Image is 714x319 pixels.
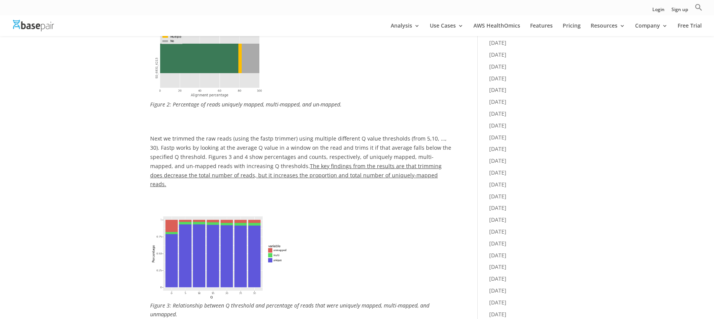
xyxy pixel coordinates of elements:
iframe: Drift Widget Chat Controller [676,281,705,310]
a: Company [635,23,668,36]
a: [DATE] [489,252,506,259]
a: [DATE] [489,240,506,247]
em: Figure 2: Percentage of reads uniquely mapped, multi-mapped, and un-mapped. [150,101,342,108]
a: [DATE] [489,86,506,93]
a: [DATE] [489,311,506,318]
a: Use Cases [430,23,463,36]
a: Login [652,7,665,15]
a: Free Trial [678,23,702,36]
a: [DATE] [489,157,506,164]
a: [DATE] [489,263,506,270]
a: [DATE] [489,299,506,306]
a: [DATE] [489,110,506,117]
a: [DATE] [489,39,506,46]
a: AWS HealthOmics [473,23,520,36]
a: [DATE] [489,216,506,223]
a: Sign up [671,7,688,15]
a: [DATE] [489,275,506,282]
a: [DATE] [489,287,506,294]
u: The key findings from the results are that trimming does decrease the total number of reads, but ... [150,162,442,188]
em: Figure 3: Relationship between Q threshold and percentage of reads that were uniquely mapped, mul... [150,302,429,318]
svg: Search [695,3,703,11]
a: [DATE] [489,169,506,176]
a: [DATE] [489,181,506,188]
a: [DATE] [489,51,506,58]
a: [DATE] [489,122,506,129]
a: Pricing [563,23,581,36]
a: [DATE] [489,75,506,82]
a: [DATE] [489,145,506,152]
a: [DATE] [489,228,506,235]
a: [DATE] [489,193,506,200]
img: Basepair [13,20,54,31]
a: Analysis [391,23,420,36]
a: [DATE] [489,63,506,70]
a: Resources [591,23,625,36]
a: [DATE] [489,134,506,141]
a: Features [530,23,553,36]
p: Next we trimmed the raw reads (using the fastp trimmer) using multiple different Q value threshol... [150,134,455,189]
a: Search Icon Link [695,3,703,15]
a: [DATE] [489,98,506,105]
a: [DATE] [489,204,506,211]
